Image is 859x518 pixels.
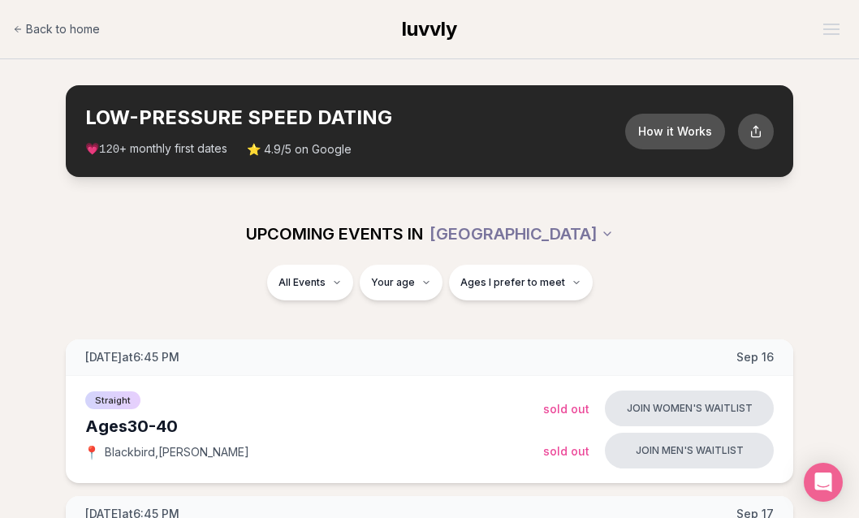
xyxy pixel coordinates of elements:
button: Open menu [817,17,846,41]
span: 120 [99,143,119,156]
button: All Events [267,265,353,300]
a: luvvly [402,16,457,42]
button: Ages I prefer to meet [449,265,593,300]
div: Open Intercom Messenger [804,463,843,502]
span: Sold Out [543,402,589,416]
button: Join women's waitlist [605,391,774,426]
a: Back to home [13,13,100,45]
button: Join men's waitlist [605,433,774,468]
button: [GEOGRAPHIC_DATA] [429,216,614,252]
span: All Events [278,276,326,289]
span: 📍 [85,446,98,459]
span: Blackbird , [PERSON_NAME] [105,444,249,460]
span: Back to home [26,21,100,37]
span: Straight [85,391,140,409]
span: Sold Out [543,444,589,458]
div: Ages 30-40 [85,415,543,438]
button: How it Works [625,114,725,149]
span: Your age [371,276,415,289]
span: luvvly [402,17,457,41]
span: Sep 16 [736,349,774,365]
span: ⭐ 4.9/5 on Google [247,141,352,158]
span: Ages I prefer to meet [460,276,565,289]
h2: LOW-PRESSURE SPEED DATING [85,105,625,131]
span: [DATE] at 6:45 PM [85,349,179,365]
span: UPCOMING EVENTS IN [246,222,423,245]
span: 💗 + monthly first dates [85,140,227,158]
button: Your age [360,265,442,300]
